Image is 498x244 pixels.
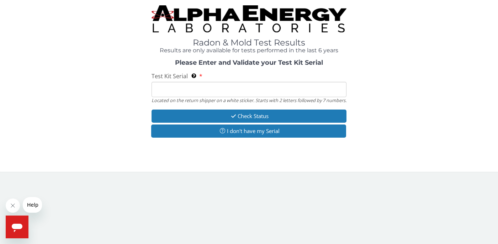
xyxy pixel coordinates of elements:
[152,38,346,47] h1: Radon & Mold Test Results
[152,97,346,104] div: Located on the return shipper on a white sticker. Starts with 2 letters followed by 7 numbers.
[152,47,346,54] h4: Results are only available for tests performed in the last 6 years
[152,110,346,123] button: Check Status
[6,198,20,213] iframe: Close message
[6,216,28,238] iframe: Button to launch messaging window
[23,197,42,213] iframe: Message from company
[152,5,346,32] img: TightCrop.jpg
[151,124,346,138] button: I don't have my Serial
[175,59,323,67] strong: Please Enter and Validate your Test Kit Serial
[152,72,188,80] span: Test Kit Serial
